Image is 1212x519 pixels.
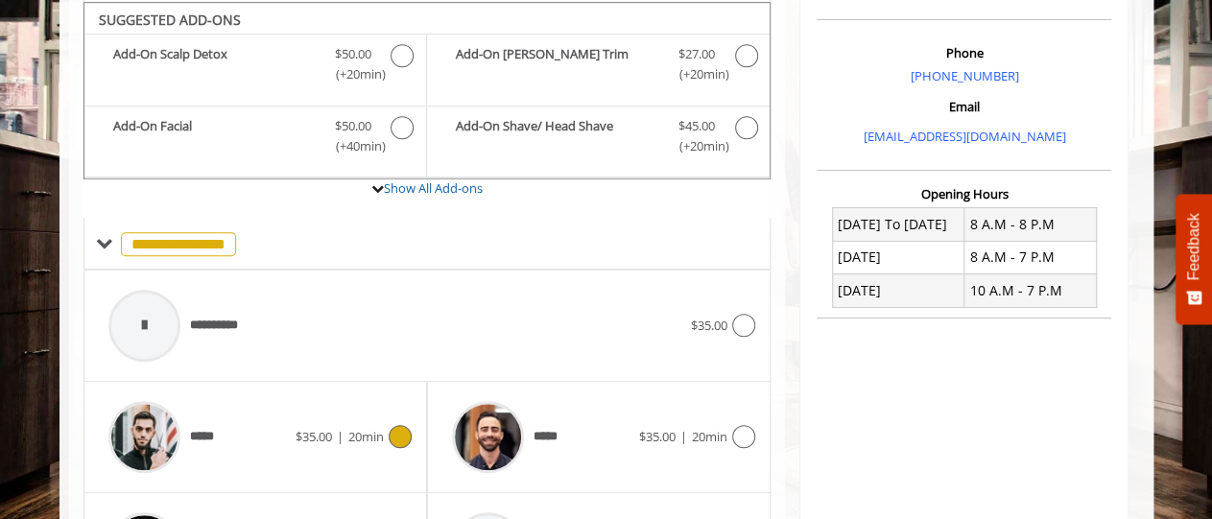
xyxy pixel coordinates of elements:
span: 20min [348,428,384,445]
b: Add-On Facial [113,116,316,156]
div: Buzz Cut/Senior Cut Add-onS [83,2,772,180]
span: (+20min ) [668,136,725,156]
label: Add-On Scalp Detox [94,44,416,89]
label: Add-On Facial [94,116,416,161]
td: [DATE] To [DATE] [832,208,964,241]
label: Add-On Beard Trim [437,44,760,89]
a: Show All Add-ons [384,179,483,197]
span: $27.00 [678,44,715,64]
span: | [680,428,687,445]
span: Feedback [1185,213,1202,280]
h3: Opening Hours [817,187,1111,201]
b: SUGGESTED ADD-ONS [99,11,241,29]
span: 20min [692,428,727,445]
h3: Phone [821,46,1106,59]
td: 8 A.M - 8 P.M [964,208,1097,241]
span: $35.00 [296,428,332,445]
td: 10 A.M - 7 P.M [964,274,1097,307]
span: (+20min ) [668,64,725,84]
span: (+40min ) [324,136,381,156]
span: $35.00 [691,317,727,334]
a: [EMAIL_ADDRESS][DOMAIN_NAME] [863,128,1065,145]
b: Add-On Shave/ Head Shave [456,116,659,156]
b: Add-On Scalp Detox [113,44,316,84]
td: [DATE] [832,274,964,307]
span: | [337,428,344,445]
b: Add-On [PERSON_NAME] Trim [456,44,659,84]
span: $35.00 [639,428,676,445]
td: 8 A.M - 7 P.M [964,241,1097,273]
span: (+20min ) [324,64,381,84]
span: $50.00 [335,116,371,136]
button: Feedback - Show survey [1176,194,1212,324]
span: $45.00 [678,116,715,136]
label: Add-On Shave/ Head Shave [437,116,760,161]
span: $50.00 [335,44,371,64]
h3: Email [821,100,1106,113]
a: [PHONE_NUMBER] [910,67,1018,84]
td: [DATE] [832,241,964,273]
